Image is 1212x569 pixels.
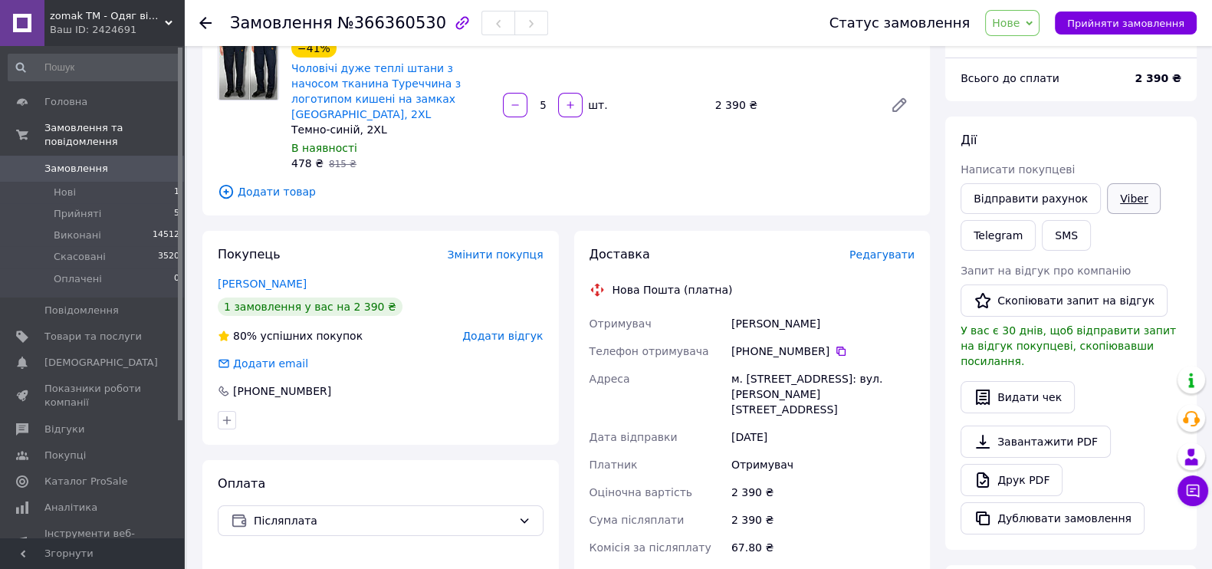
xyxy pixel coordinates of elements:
span: Оплачені [54,272,102,286]
a: Редагувати [884,90,915,120]
span: zomak ТМ - Одяг від виробника [50,9,165,23]
span: Редагувати [849,248,915,261]
span: Оплата [218,476,265,491]
span: Прийняті [54,207,101,221]
span: Відгуки [44,423,84,436]
span: [DEMOGRAPHIC_DATA] [44,356,158,370]
button: Дублювати замовлення [961,502,1145,534]
span: Показники роботи компанії [44,382,142,409]
span: Платник [590,459,638,471]
span: Нові [54,186,76,199]
span: Комісія за післяплату [590,541,711,554]
span: Адреса [590,373,630,385]
span: 80% [233,330,257,342]
button: Чат з покупцем [1178,475,1208,506]
span: 478 ₴ [291,157,324,169]
div: 2 390 ₴ [728,506,918,534]
span: 3520 [158,250,179,264]
span: Виконані [54,229,101,242]
div: 2 390 ₴ [709,94,878,116]
span: Отримувач [590,317,652,330]
div: Повернутися назад [199,15,212,31]
div: шт. [584,97,609,113]
span: 1 [174,186,179,199]
span: Запит на відгук про компанію [961,265,1131,277]
span: Всього до сплати [961,72,1059,84]
a: Viber [1107,183,1161,214]
span: Скасовані [54,250,106,264]
span: Замовлення [230,14,333,32]
a: Чоловічі дуже теплі штани з начосом тканина Туреччина з логотипом кишені на замках [GEOGRAPHIC_DA... [291,62,461,120]
div: −41% [291,39,337,58]
span: 815 ₴ [329,159,356,169]
div: Нова Пошта (платна) [609,282,737,298]
span: Нове [992,17,1020,29]
div: м. [STREET_ADDRESS]: вул. [PERSON_NAME][STREET_ADDRESS] [728,365,918,423]
div: 1 замовлення у вас на 2 390 ₴ [218,298,402,316]
span: 0 [174,272,179,286]
input: Пошук [8,54,181,81]
div: [PHONE_NUMBER] [232,383,333,399]
button: Відправити рахунок [961,183,1101,214]
span: В наявності [291,142,357,154]
button: Видати чек [961,381,1075,413]
span: Телефон отримувача [590,345,709,357]
div: Темно-синій, 2XL [291,122,491,137]
span: Дії [961,133,977,147]
div: Отримувач [728,451,918,479]
a: Telegram [961,220,1036,251]
div: Додати email [232,356,310,371]
b: 2 390 ₴ [1135,72,1181,84]
img: Чоловічі дуже теплі штани з начосом тканина Туреччина з логотипом кишені на замках Темно-синій, 2XL [219,40,278,100]
span: Товари та послуги [44,330,142,344]
span: Покупці [44,449,86,462]
span: Додати відгук [462,330,543,342]
div: [PERSON_NAME] [728,310,918,337]
div: [PHONE_NUMBER] [731,344,915,359]
span: 14512 [153,229,179,242]
span: Змінити покупця [448,248,544,261]
a: [PERSON_NAME] [218,278,307,290]
div: Статус замовлення [829,15,971,31]
div: Ваш ID: 2424691 [50,23,184,37]
span: Інструменти веб-майстра та SEO [44,527,142,554]
div: успішних покупок [218,328,363,344]
span: Покупець [218,247,281,261]
span: №366360530 [337,14,446,32]
button: Скопіювати запит на відгук [961,284,1168,317]
span: У вас є 30 днів, щоб відправити запит на відгук покупцеві, скопіювавши посилання. [961,324,1176,367]
span: Оціночна вартість [590,486,692,498]
a: Завантажити PDF [961,426,1111,458]
span: Доставка [590,247,650,261]
span: Головна [44,95,87,109]
span: Дата відправки [590,431,678,443]
span: Післяплата [254,512,512,529]
div: Додати email [216,356,310,371]
div: 67.80 ₴ [728,534,918,561]
span: Сума післяплати [590,514,685,526]
span: Написати покупцеві [961,163,1075,176]
span: Прийняти замовлення [1067,18,1184,29]
span: Додати товар [218,183,915,200]
span: Замовлення [44,162,108,176]
div: [DATE] [728,423,918,451]
span: Аналітика [44,501,97,515]
span: Замовлення та повідомлення [44,121,184,149]
a: Друк PDF [961,464,1063,496]
button: Прийняти замовлення [1055,12,1197,35]
span: Повідомлення [44,304,119,317]
span: 5 [174,207,179,221]
div: 2 390 ₴ [728,479,918,506]
button: SMS [1042,220,1091,251]
span: Каталог ProSale [44,475,127,488]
